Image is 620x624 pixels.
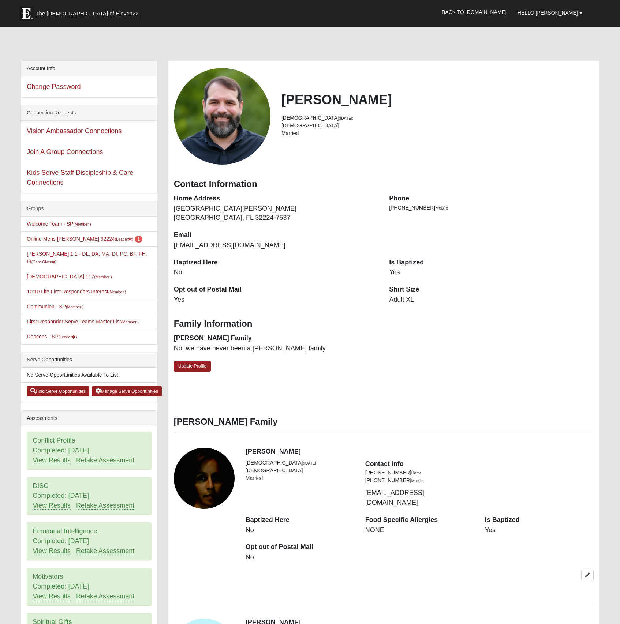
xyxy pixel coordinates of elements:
dt: Baptized Here [246,515,354,525]
a: Join A Group Connections [27,148,103,155]
dd: Yes [174,295,378,305]
span: The [DEMOGRAPHIC_DATA] of Eleven22 [36,10,138,17]
dd: No [174,268,378,277]
h3: [PERSON_NAME] Family [174,417,594,427]
a: Welcome Team - SP(Member ) [27,221,91,227]
span: Mobile [435,206,448,211]
a: Hello [PERSON_NAME] [512,4,588,22]
dt: Opt out of Postal Mail [246,542,354,552]
div: Motivators Completed: [DATE] [27,568,151,605]
a: Retake Assessment [76,547,134,555]
small: Home [411,471,422,475]
li: [PHONE_NUMBER] [365,469,474,477]
li: Married [246,474,354,482]
dt: Email [174,230,378,240]
a: Retake Assessment [76,502,134,510]
a: View Results [33,456,71,464]
dd: No, we have never been a [PERSON_NAME] family [174,344,378,353]
small: Mobile [411,478,423,483]
h4: [PERSON_NAME] [246,448,594,456]
div: Assessments [21,411,157,426]
a: View Results [33,593,71,600]
div: Account Info [21,61,157,76]
dd: Adult XL [389,295,593,305]
a: Vision Ambassador Connections [27,127,122,135]
a: View Results [33,502,71,510]
li: [DEMOGRAPHIC_DATA] [281,114,594,122]
small: (Leader ) [59,335,77,339]
li: [PHONE_NUMBER] [365,477,474,484]
a: 10:10 Life First Responders Interest(Member ) [27,289,126,294]
h3: Contact Information [174,179,594,189]
dt: Home Address [174,194,378,203]
li: [DEMOGRAPHIC_DATA] [281,122,594,129]
a: Manage Serve Opportunities [92,386,162,396]
a: Change Password [27,83,81,90]
a: Retake Assessment [76,593,134,600]
a: Communion - SP(Member ) [27,304,83,309]
dt: Is Baptized [389,258,593,267]
span: number of pending members [135,236,142,243]
dt: Phone [389,194,593,203]
dt: Baptized Here [174,258,378,267]
div: Groups [21,201,157,217]
small: (Member ) [66,305,83,309]
li: [DEMOGRAPHIC_DATA] [246,467,354,474]
dd: NONE [365,526,474,535]
strong: Contact Info [365,460,404,467]
small: (Care Giver ) [31,260,57,264]
dd: No [246,526,354,535]
a: View Fullsize Photo [174,68,270,165]
li: [DEMOGRAPHIC_DATA] [246,459,354,467]
a: Back to [DOMAIN_NAME] [436,3,512,21]
a: Deacons - SP(Leader) [27,334,77,339]
dd: No [246,553,354,562]
dt: Food Specific Allergies [365,515,474,525]
dt: Is Baptized [485,515,594,525]
a: Retake Assessment [76,456,134,464]
small: (Member ) [94,275,112,279]
div: Serve Opportunities [21,352,157,368]
span: Hello [PERSON_NAME] [518,10,578,16]
div: Emotional Intelligence Completed: [DATE] [27,523,151,560]
li: Married [281,129,594,137]
a: Find Serve Opportunities [27,386,89,396]
a: View Fullsize Photo [174,448,235,508]
a: First Responder Serve Teams Master List(Member ) [27,319,139,324]
small: (Member ) [121,320,139,324]
dd: [EMAIL_ADDRESS][DOMAIN_NAME] [174,241,378,250]
a: Kids Serve Staff Discipleship & Care Connections [27,169,133,186]
dd: Yes [389,268,593,277]
dt: Opt out of Postal Mail [174,285,378,294]
div: [EMAIL_ADDRESS][DOMAIN_NAME] [360,459,479,508]
h3: Family Information [174,319,594,329]
dd: Yes [485,526,594,535]
small: ([DATE]) [303,461,317,465]
h2: [PERSON_NAME] [281,92,594,108]
a: Online Mens [PERSON_NAME] 32224(Leader) 1 [27,236,142,242]
a: Edit Renee Davis [581,570,594,580]
div: DISC Completed: [DATE] [27,477,151,515]
small: ([DATE]) [339,116,354,120]
li: [PHONE_NUMBER] [389,204,593,212]
dt: [PERSON_NAME] Family [174,334,378,343]
a: [PERSON_NAME] 1:1 - DL, DA, MA, DI, PC, BF, FH, FI(Care Giver) [27,251,147,264]
a: [DEMOGRAPHIC_DATA] 117(Member ) [27,274,112,279]
li: No Serve Opportunities Available To List [21,368,157,383]
div: Connection Requests [21,105,157,121]
img: Eleven22 logo [19,6,34,21]
a: Update Profile [174,361,211,372]
dt: Shirt Size [389,285,593,294]
small: (Member ) [73,222,91,226]
div: Conflict Profile Completed: [DATE] [27,432,151,469]
small: (Member ) [108,290,126,294]
small: (Leader ) [115,237,134,241]
a: View Results [33,547,71,555]
dd: [GEOGRAPHIC_DATA][PERSON_NAME] [GEOGRAPHIC_DATA], FL 32224-7537 [174,204,378,223]
a: The [DEMOGRAPHIC_DATA] of Eleven22 [15,3,162,21]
